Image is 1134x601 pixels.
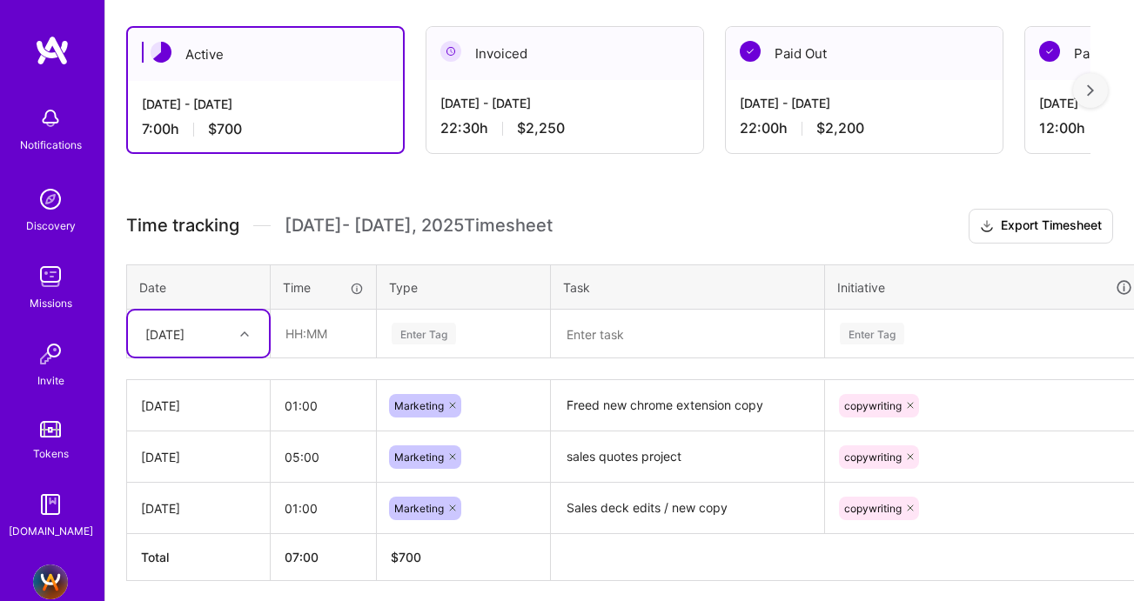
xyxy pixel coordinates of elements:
th: 07:00 [271,534,377,581]
img: Paid Out [740,41,761,62]
img: A.Team - Full-stack Demand Growth team! [33,564,68,599]
img: Paid Out [1039,41,1060,62]
div: Time [283,278,364,297]
div: Tokens [33,444,69,463]
img: teamwork [33,259,68,294]
a: A.Team - Full-stack Demand Growth team! [29,564,72,599]
th: Task [551,264,825,310]
img: guide book [33,487,68,522]
i: icon Chevron [240,330,249,338]
div: 7:00 h [142,120,389,138]
div: Active [128,28,403,81]
span: $2,250 [517,119,565,137]
div: Invite [37,371,64,390]
input: HH:MM [272,311,375,357]
input: HH:MM [271,485,376,531]
span: $2,200 [816,119,864,137]
div: Initiative [837,277,1133,297]
span: Time tracking [126,215,239,237]
div: [DATE] - [DATE] [142,95,389,113]
img: right [1087,84,1094,97]
div: Missions [30,294,72,312]
div: Notifications [20,136,82,154]
textarea: Freed new chrome extension copy [553,382,822,430]
img: logo [35,35,70,66]
input: HH:MM [271,434,376,480]
div: 22:30 h [440,119,689,137]
textarea: Sales deck edits / new copy [553,484,822,532]
div: Paid Out [726,27,1003,80]
div: [DATE] - [DATE] [740,94,989,112]
textarea: sales quotes project [553,433,822,481]
div: Discovery [26,217,76,235]
img: Invoiced [440,41,461,62]
img: bell [33,101,68,136]
div: [DATE] [145,324,185,343]
div: [DATE] - [DATE] [440,94,689,112]
img: tokens [40,421,61,437]
span: [DATE] - [DATE] , 2025 Timesheet [285,215,553,237]
div: Enter Tag [840,320,904,347]
span: Marketing [394,451,444,464]
span: copywriting [844,399,902,412]
span: copywriting [844,502,902,515]
div: [DOMAIN_NAME] [9,522,93,540]
div: 22:00 h [740,119,989,137]
span: copywriting [844,451,902,464]
div: Invoiced [426,27,703,80]
div: [DATE] [141,499,256,518]
span: Marketing [394,502,444,515]
th: Total [127,534,271,581]
div: [DATE] [141,448,256,466]
img: discovery [33,182,68,217]
th: Type [377,264,551,310]
img: Active [151,42,171,63]
div: Enter Tag [392,320,456,347]
img: Invite [33,337,68,371]
i: icon Download [980,217,994,236]
span: Marketing [394,399,444,412]
th: Date [127,264,271,310]
input: HH:MM [271,383,376,429]
span: $ 700 [391,550,421,564]
span: $700 [208,120,242,138]
button: Export Timesheet [969,209,1113,244]
div: [DATE] [141,397,256,415]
